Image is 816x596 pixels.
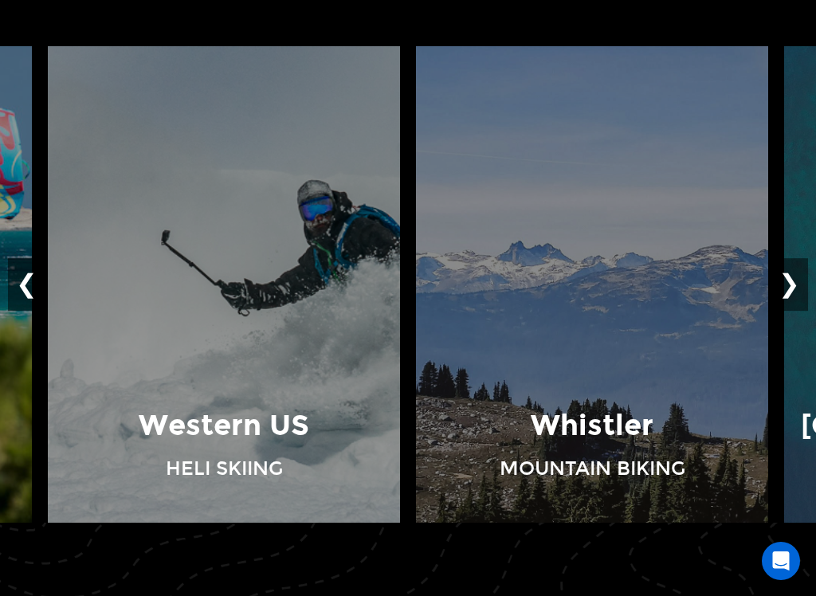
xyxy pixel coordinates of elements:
button: ❮ [8,258,45,311]
p: Heli Skiing [166,455,283,482]
button: ❯ [771,258,808,311]
div: Open Intercom Messenger [762,542,800,580]
p: Western US [139,406,309,446]
p: Mountain Biking [500,455,685,482]
p: Whistler [531,406,653,446]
